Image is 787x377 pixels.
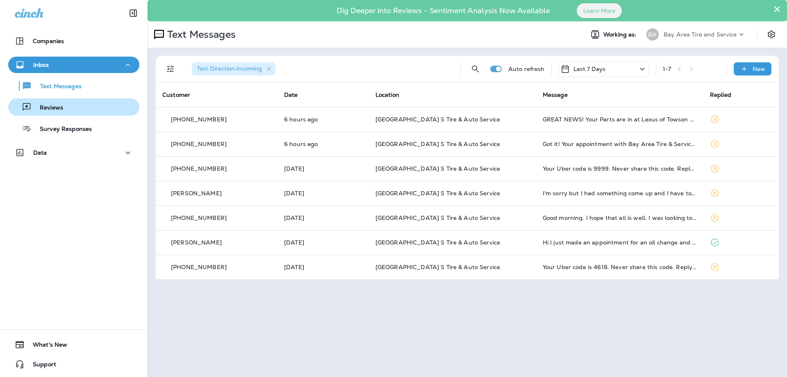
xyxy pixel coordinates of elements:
div: Got it! Your appointment with Bay Area Tire & Service - Eldersburg is booked for October 4th, 202... [543,141,697,147]
button: What's New [8,336,139,353]
p: [PERSON_NAME] [171,239,222,246]
span: Date [284,91,298,98]
span: [GEOGRAPHIC_DATA] S Tire & Auto Service [375,263,500,271]
p: Text Messages [32,83,82,91]
button: Reviews [8,98,139,116]
button: Data [8,144,139,161]
p: Bay Area Tire and Service [664,31,737,38]
span: [GEOGRAPHIC_DATA] S Tire & Auto Service [375,239,500,246]
span: Text Direction : Incoming [197,65,262,72]
span: Message [543,91,568,98]
p: [PHONE_NUMBER] [171,116,227,123]
span: [GEOGRAPHIC_DATA] S Tire & Auto Service [375,165,500,172]
span: [GEOGRAPHIC_DATA] S Tire & Auto Service [375,190,500,197]
button: Text Messages [8,77,139,94]
p: Oct 2, 2025 02:53 PM [284,165,362,172]
p: Text Messages [164,28,236,41]
p: Companies [33,38,64,44]
p: Oct 2, 2025 07:39 AM [284,190,362,196]
p: [PHONE_NUMBER] [171,141,227,147]
span: Replied [710,91,731,98]
p: Last 7 Days [573,66,606,72]
p: Oct 4, 2025 07:33 AM [284,141,362,147]
button: Survey Responses [8,120,139,137]
div: Good morning. I hope that all is well. I was looking to cancel my appointment that I have with yo... [543,215,697,221]
p: Survey Responses [32,126,92,133]
div: GREAT NEWS! Your Parts are in at Lexus of Towson Parts Department Please use Sales Order - 123318... [543,116,697,123]
span: Customer [162,91,190,98]
p: Sep 29, 2025 07:36 AM [284,215,362,221]
div: I'm sorry but I had something come up and I have to cancel my 8am appointment- this is Leah Foran. [543,190,697,196]
p: Sep 27, 2025 08:38 AM [284,264,362,270]
button: Close [773,2,781,16]
p: [PHONE_NUMBER] [171,215,227,221]
div: Your Uber code is 9999. Never share this code. Reply STOP ALL to unsubscribe. [543,165,697,172]
button: Settings [764,27,779,42]
p: [PHONE_NUMBER] [171,165,227,172]
button: Support [8,356,139,372]
p: Data [33,149,47,156]
span: Working as: [603,31,638,38]
span: [GEOGRAPHIC_DATA] S Tire & Auto Service [375,140,500,148]
span: What's New [25,341,67,351]
p: Auto refresh [508,66,545,72]
p: Reviews [32,104,63,112]
div: BA [646,28,659,41]
button: Companies [8,33,139,49]
span: [GEOGRAPHIC_DATA] S Tire & Auto Service [375,116,500,123]
button: Search Messages [467,61,484,77]
button: Learn More [577,3,622,18]
p: Sep 28, 2025 10:02 AM [284,239,362,246]
button: Inbox [8,57,139,73]
div: Hi I just made an appointment for an oil change and tire rotation for 10/3 @ 1PM. If you can't fi... [543,239,697,246]
button: Collapse Sidebar [122,5,145,21]
p: [PHONE_NUMBER] [171,264,227,270]
span: Location [375,91,399,98]
p: New [753,66,765,72]
p: Oct 4, 2025 08:09 AM [284,116,362,123]
div: 1 - 7 [663,66,671,72]
span: [GEOGRAPHIC_DATA] S Tire & Auto Service [375,214,500,222]
p: Inbox [33,62,49,68]
p: Dig Deeper into Reviews - Sentiment Analysis Now Available [313,9,574,12]
button: Filters [162,61,179,77]
div: Your Uber code is 4618. Never share this code. Reply STOP ALL to unsubscribe. [543,264,697,270]
div: Text Direction:Incoming [192,62,275,75]
span: Support [25,361,56,371]
p: [PERSON_NAME] [171,190,222,196]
